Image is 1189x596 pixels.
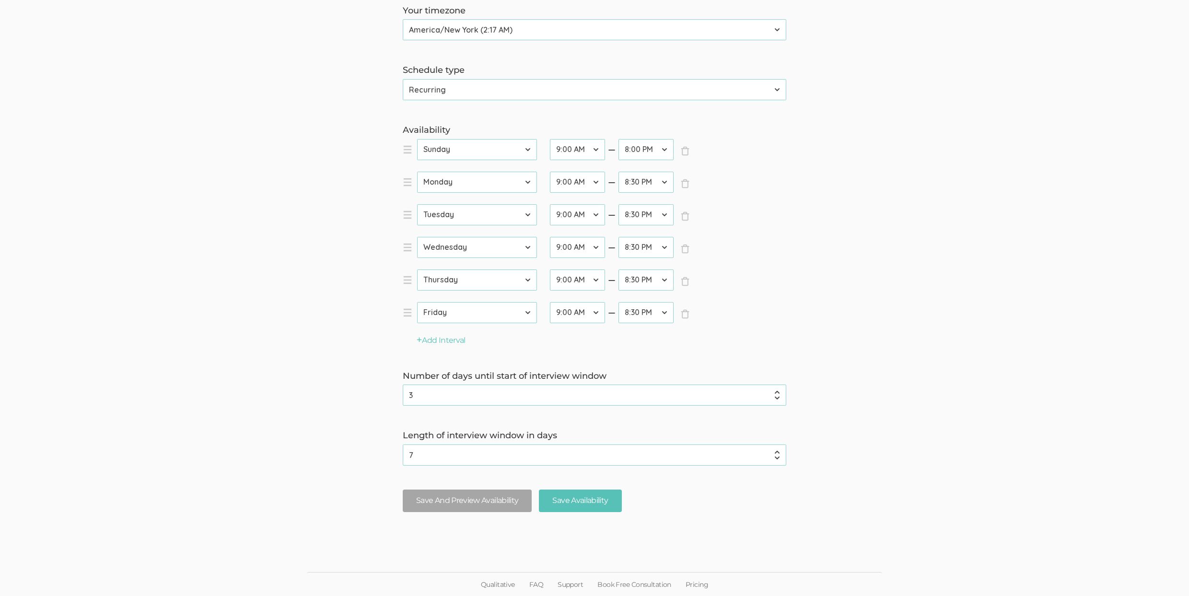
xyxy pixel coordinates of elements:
[403,5,786,17] label: Your timezone
[680,179,690,188] span: ×
[403,124,786,137] label: Availability
[680,146,690,156] span: ×
[539,490,621,512] input: Save Availability
[1141,550,1189,596] iframe: Chat Widget
[403,370,786,383] label: Number of days until start of interview window
[403,64,786,77] label: Schedule type
[680,211,690,221] span: ×
[680,244,690,254] span: ×
[417,335,466,346] button: Add Interval
[680,277,690,286] span: ×
[403,490,532,512] button: Save And Preview Availability
[403,430,786,442] label: Length of interview window in days
[680,309,690,319] span: ×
